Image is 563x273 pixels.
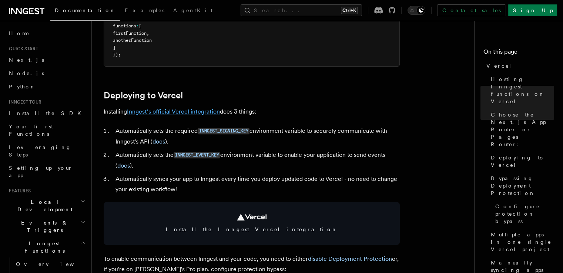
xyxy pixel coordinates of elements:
[483,59,554,73] a: Vercel
[174,152,220,158] code: INNGEST_EVENT_KEY
[136,23,139,28] span: :
[153,138,165,145] a: docs
[50,2,120,21] a: Documentation
[127,108,220,115] a: Inngest's official Vercel integration
[492,200,554,228] a: Configure protection bypass
[9,144,71,158] span: Leveraging Steps
[55,7,116,13] span: Documentation
[9,30,30,37] span: Home
[495,203,554,225] span: Configure protection bypass
[147,31,149,36] span: ,
[483,47,554,59] h4: On this page
[128,16,131,21] span: :
[341,7,358,14] kbd: Ctrl+K
[9,57,44,63] span: Next.js
[488,108,554,151] a: Choose the Next.js App Router or Pages Router:
[169,2,217,20] a: AgentKit
[113,52,121,57] span: });
[113,23,136,28] span: functions
[408,6,425,15] button: Toggle dark mode
[491,111,554,148] span: Choose the Next.js App Router or Pages Router:
[113,150,400,171] li: Automatically sets the environment variable to enable your application to send events ( ).
[13,257,87,271] a: Overview
[104,107,400,117] p: Installing does 3 things:
[104,90,183,101] a: Deploying to Vercel
[120,2,169,20] a: Examples
[113,45,115,50] span: ]
[6,216,87,237] button: Events & Triggers
[9,84,36,90] span: Python
[491,75,554,105] span: Hosting Inngest functions on Vercel
[6,107,87,120] a: Install the SDK
[488,73,554,108] a: Hosting Inngest functions on Vercel
[488,151,554,172] a: Deploying to Vercel
[131,16,147,21] span: client
[104,202,400,245] a: Install the Inngest Vercel integration
[488,172,554,200] a: Bypassing Deployment Protection
[6,80,87,93] a: Python
[6,237,87,257] button: Inngest Functions
[508,4,557,16] a: Sign Up
[16,261,92,267] span: Overview
[9,124,53,137] span: Your first Functions
[9,70,44,76] span: Node.js
[6,27,87,40] a: Home
[174,151,220,158] a: INNGEST_EVENT_KEY
[6,198,81,213] span: Local Development
[491,175,554,197] span: Bypassing Deployment Protection
[9,110,86,116] span: Install the SDK
[173,7,212,13] span: AgentKit
[6,195,87,216] button: Local Development
[241,4,362,16] button: Search...Ctrl+K
[6,141,87,161] a: Leveraging Steps
[198,128,249,134] code: INNGEST_SIGNING_KEY
[491,231,554,253] span: Multiple apps in one single Vercel project
[6,188,31,194] span: Features
[147,16,149,21] span: ,
[113,226,391,233] span: Install the Inngest Vercel integration
[6,219,81,234] span: Events & Triggers
[488,228,554,256] a: Multiple apps in one single Vercel project
[438,4,505,16] a: Contact sales
[6,99,41,105] span: Inngest tour
[6,46,38,52] span: Quick start
[486,62,512,70] span: Vercel
[6,67,87,80] a: Node.js
[6,240,80,255] span: Inngest Functions
[6,161,87,182] a: Setting up your app
[198,127,249,134] a: INNGEST_SIGNING_KEY
[113,126,400,147] li: Automatically sets the required environment variable to securely communicate with Inngest's API ( ).
[113,31,147,36] span: firstFunction
[9,165,73,178] span: Setting up your app
[6,120,87,141] a: Your first Functions
[308,255,392,262] a: disable Deployment Protection
[113,174,400,195] li: Automatically syncs your app to Inngest every time you deploy updated code to Vercel - no need to...
[113,38,152,43] span: anotherFunction
[139,23,141,28] span: [
[6,53,87,67] a: Next.js
[125,7,164,13] span: Examples
[491,154,554,169] span: Deploying to Vercel
[113,16,128,21] span: client
[117,162,130,169] a: docs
